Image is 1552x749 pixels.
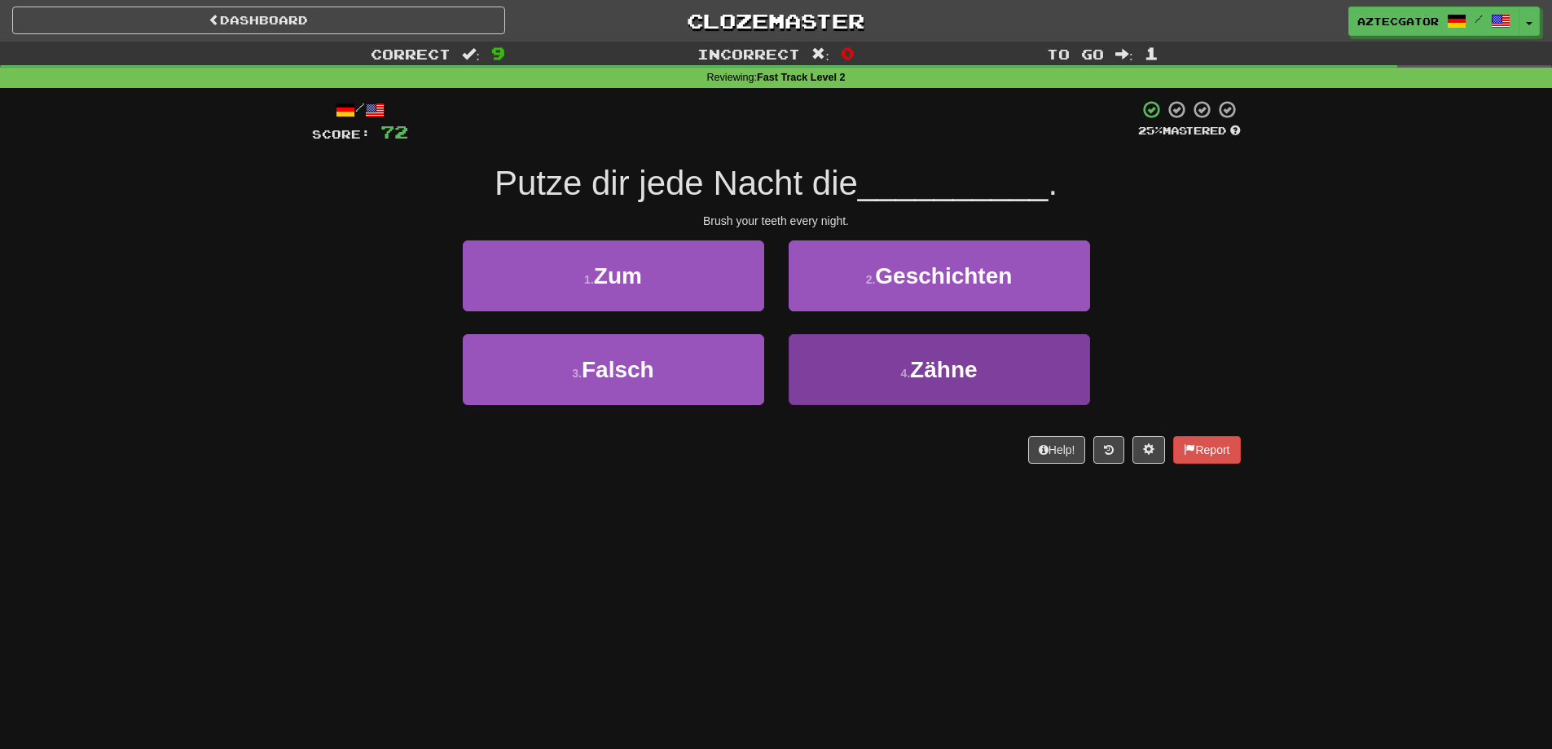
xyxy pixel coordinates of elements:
[462,47,480,61] span: :
[594,263,642,289] span: Zum
[491,43,505,63] span: 9
[875,263,1012,289] span: Geschichten
[866,273,876,286] small: 2 .
[463,334,764,405] button: 3.Falsch
[1047,46,1104,62] span: To go
[1093,436,1124,464] button: Round history (alt+y)
[1138,124,1241,139] div: Mastered
[757,72,846,83] strong: Fast Track Level 2
[572,367,582,380] small: 3 .
[1173,436,1240,464] button: Report
[1028,436,1086,464] button: Help!
[1145,43,1159,63] span: 1
[312,213,1241,229] div: Brush your teeth every night.
[910,357,977,382] span: Zähne
[841,43,855,63] span: 0
[530,7,1022,35] a: Clozemaster
[1357,14,1439,29] span: AztecGator
[463,240,764,311] button: 1.Zum
[1475,13,1483,24] span: /
[380,121,408,142] span: 72
[582,357,654,382] span: Falsch
[858,164,1049,202] span: __________
[371,46,451,62] span: Correct
[900,367,910,380] small: 4 .
[789,334,1090,405] button: 4.Zähne
[811,47,829,61] span: :
[697,46,800,62] span: Incorrect
[12,7,505,34] a: Dashboard
[312,127,371,141] span: Score:
[1138,124,1163,137] span: 25 %
[1115,47,1133,61] span: :
[1048,164,1057,202] span: .
[584,273,594,286] small: 1 .
[495,164,858,202] span: Putze dir jede Nacht die
[312,99,408,120] div: /
[1348,7,1519,36] a: AztecGator /
[789,240,1090,311] button: 2.Geschichten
